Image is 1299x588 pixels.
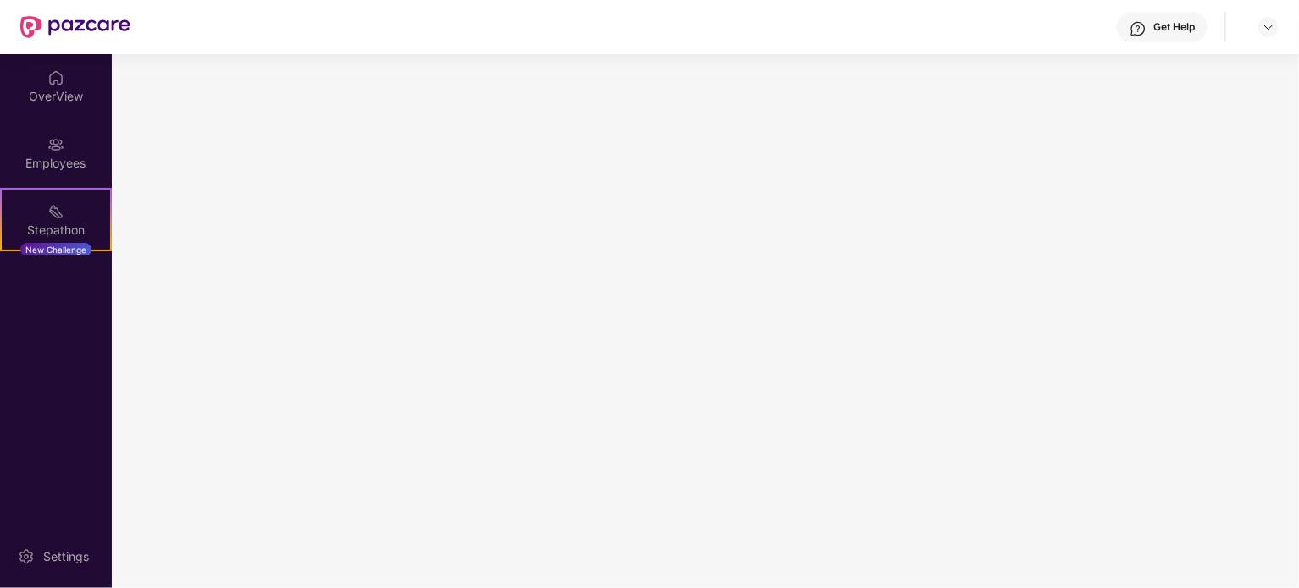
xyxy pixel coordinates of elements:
[20,243,91,256] div: New Challenge
[2,222,110,239] div: Stepathon
[1153,20,1195,34] div: Get Help
[47,203,64,220] img: svg+xml;base64,PHN2ZyB4bWxucz0iaHR0cDovL3d3dy53My5vcmcvMjAwMC9zdmciIHdpZHRoPSIyMSIgaGVpZ2h0PSIyMC...
[38,548,94,565] div: Settings
[1262,20,1275,34] img: svg+xml;base64,PHN2ZyBpZD0iRHJvcGRvd24tMzJ4MzIiIHhtbG5zPSJodHRwOi8vd3d3LnczLm9yZy8yMDAwL3N2ZyIgd2...
[47,69,64,86] img: svg+xml;base64,PHN2ZyBpZD0iSG9tZSIgeG1sbnM9Imh0dHA6Ly93d3cudzMub3JnLzIwMDAvc3ZnIiB3aWR0aD0iMjAiIG...
[18,548,35,565] img: svg+xml;base64,PHN2ZyBpZD0iU2V0dGluZy0yMHgyMCIgeG1sbnM9Imh0dHA6Ly93d3cudzMub3JnLzIwMDAvc3ZnIiB3aW...
[1130,20,1147,37] img: svg+xml;base64,PHN2ZyBpZD0iSGVscC0zMngzMiIgeG1sbnM9Imh0dHA6Ly93d3cudzMub3JnLzIwMDAvc3ZnIiB3aWR0aD...
[20,16,130,38] img: New Pazcare Logo
[47,136,64,153] img: svg+xml;base64,PHN2ZyBpZD0iRW1wbG95ZWVzIiB4bWxucz0iaHR0cDovL3d3dy53My5vcmcvMjAwMC9zdmciIHdpZHRoPS...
